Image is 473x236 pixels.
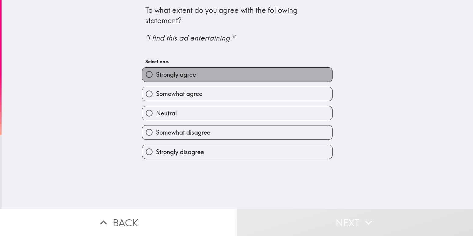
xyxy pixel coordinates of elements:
h6: Select one. [145,58,329,65]
button: Strongly agree [142,68,332,81]
span: Neutral [156,109,177,118]
button: Neutral [142,106,332,120]
button: Somewhat disagree [142,125,332,139]
button: Somewhat agree [142,87,332,101]
span: Somewhat agree [156,90,202,98]
i: "I find this ad entertaining." [145,33,235,42]
div: To what extent do you agree with the following statement? [145,5,329,43]
span: Strongly agree [156,70,196,79]
span: Strongly disagree [156,148,204,156]
button: Strongly disagree [142,145,332,159]
span: Somewhat disagree [156,128,210,137]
